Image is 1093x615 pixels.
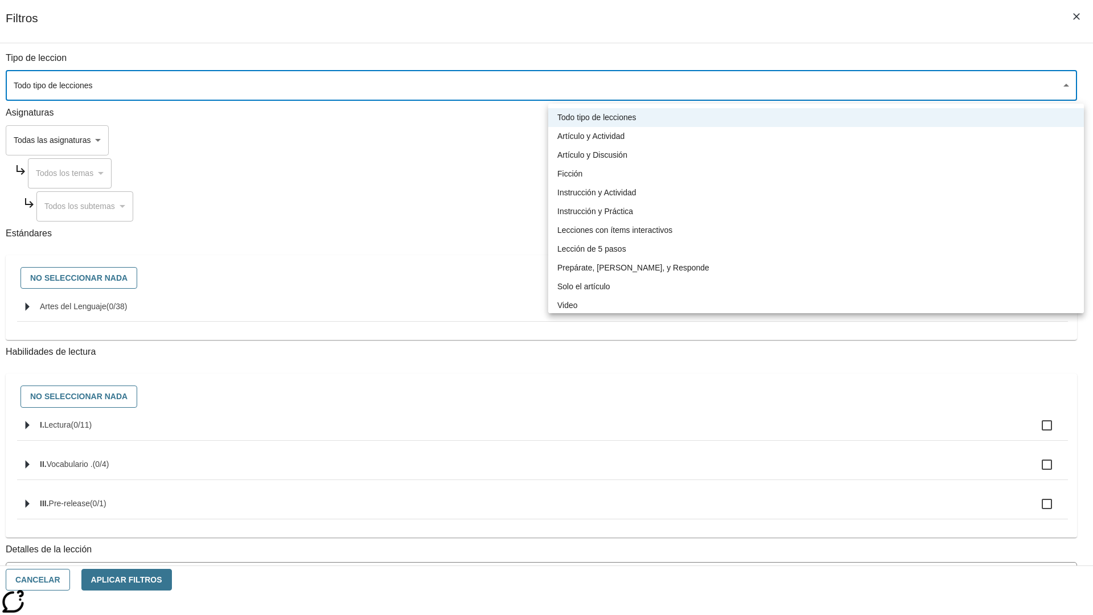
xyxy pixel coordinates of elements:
[548,165,1084,183] li: Ficción
[548,240,1084,259] li: Lección de 5 pasos
[548,296,1084,315] li: Video
[548,183,1084,202] li: Instrucción y Actividad
[548,127,1084,146] li: Artículo y Actividad
[548,104,1084,319] ul: Seleccione un tipo de lección
[548,202,1084,221] li: Instrucción y Práctica
[548,277,1084,296] li: Solo el artículo
[548,146,1084,165] li: Artículo y Discusión
[548,221,1084,240] li: Lecciones con ítems interactivos
[548,259,1084,277] li: Prepárate, [PERSON_NAME], y Responde
[548,108,1084,127] li: Todo tipo de lecciones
